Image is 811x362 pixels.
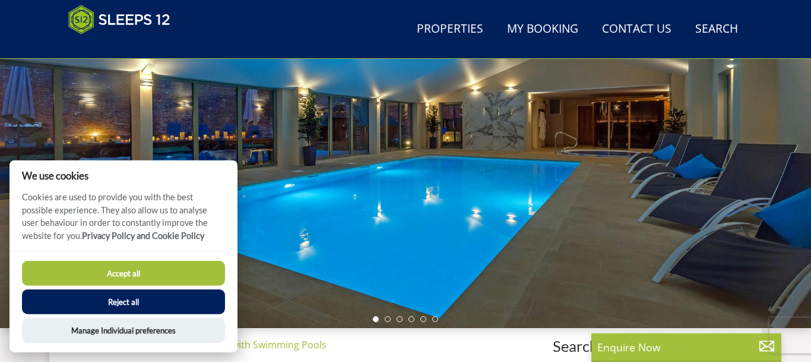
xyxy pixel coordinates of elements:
img: Sleeps 12 [68,5,170,34]
a: Privacy Policy and Cookie Policy [82,231,204,241]
a: Search [690,16,743,43]
a: Properties [412,16,488,43]
span: Search [553,338,743,354]
a: My Booking [502,16,583,43]
p: Cookies are used to provide you with the best possible experience. They also allow us to analyse ... [9,191,237,251]
a: Contact Us [597,16,676,43]
iframe: Customer reviews powered by Trustpilot [62,42,187,52]
button: Manage Individual preferences [22,318,225,343]
button: Accept all [22,261,225,286]
button: Reject all [22,289,225,314]
p: Enquire Now [597,339,775,355]
h2: We use cookies [9,170,237,181]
